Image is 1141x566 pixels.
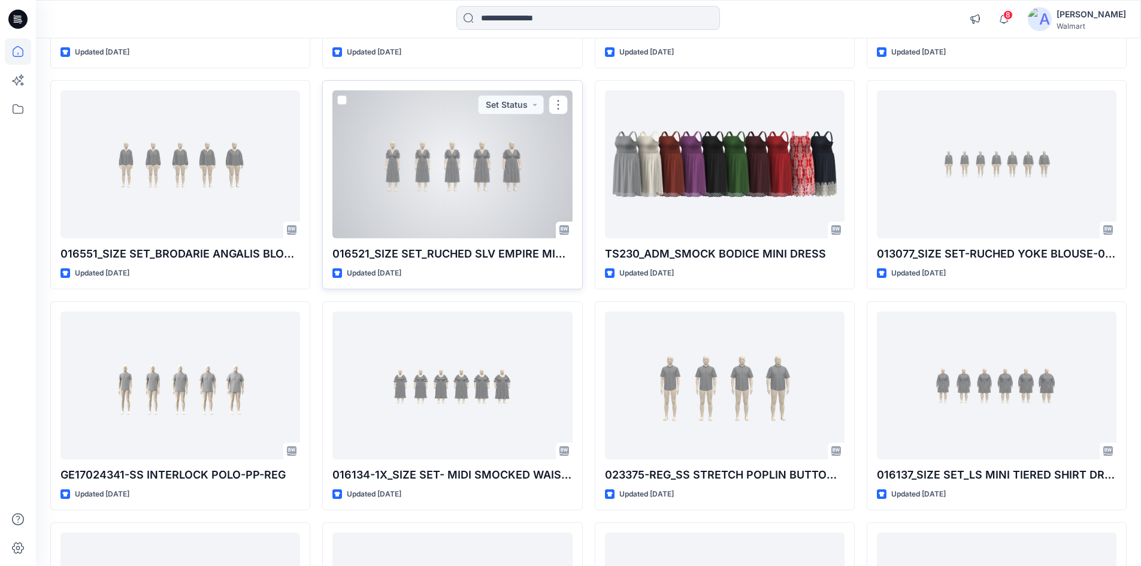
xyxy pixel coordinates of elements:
[891,267,946,280] p: Updated [DATE]
[347,46,401,59] p: Updated [DATE]
[891,46,946,59] p: Updated [DATE]
[75,46,129,59] p: Updated [DATE]
[619,46,674,59] p: Updated [DATE]
[619,267,674,280] p: Updated [DATE]
[619,488,674,501] p: Updated [DATE]
[332,246,572,262] p: 016521_SIZE SET_RUCHED SLV EMPIRE MIDI DRESS ([DATE])
[605,467,845,483] p: 023375-REG_SS STRETCH POPLIN BUTTON DOWN-20-08-25
[60,311,300,459] a: GE17024341-SS INTERLOCK POLO-PP-REG
[60,246,300,262] p: 016551_SIZE SET_BRODARIE ANGALIS BLOUSE-14-08-2025
[347,488,401,501] p: Updated [DATE]
[332,90,572,238] a: 016521_SIZE SET_RUCHED SLV EMPIRE MIDI DRESS (26-07-25)
[1057,7,1126,22] div: [PERSON_NAME]
[1003,10,1013,20] span: 8
[60,467,300,483] p: GE17024341-SS INTERLOCK POLO-PP-REG
[877,246,1116,262] p: 013077_SIZE SET-RUCHED YOKE BLOUSE-07-04-2025
[332,467,572,483] p: 016134-1X_SIZE SET- MIDI SMOCKED WAIST DRESS -([DATE])
[60,90,300,238] a: 016551_SIZE SET_BRODARIE ANGALIS BLOUSE-14-08-2025
[75,488,129,501] p: Updated [DATE]
[605,90,845,238] a: TS230_ADM_SMOCK BODICE MINI DRESS
[605,246,845,262] p: TS230_ADM_SMOCK BODICE MINI DRESS
[891,488,946,501] p: Updated [DATE]
[332,311,572,459] a: 016134-1X_SIZE SET- MIDI SMOCKED WAIST DRESS -(18-07-25)
[605,311,845,459] a: 023375-REG_SS STRETCH POPLIN BUTTON DOWN-20-08-25
[75,267,129,280] p: Updated [DATE]
[877,311,1116,459] a: 016137_SIZE SET_LS MINI TIERED SHIRT DRESS
[347,267,401,280] p: Updated [DATE]
[1028,7,1052,31] img: avatar
[1057,22,1126,31] div: Walmart
[877,90,1116,238] a: 013077_SIZE SET-RUCHED YOKE BLOUSE-07-04-2025
[877,467,1116,483] p: 016137_SIZE SET_LS MINI TIERED SHIRT DRESS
